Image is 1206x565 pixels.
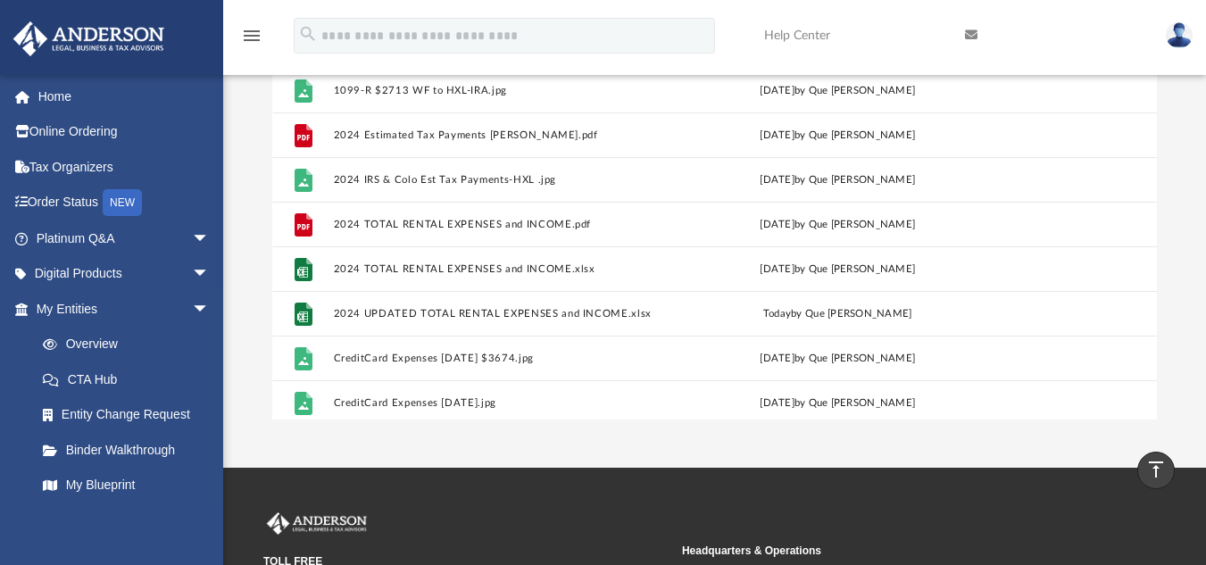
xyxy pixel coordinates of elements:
span: arrow_drop_down [192,291,228,328]
button: 2024 TOTAL RENTAL EXPENSES and INCOME.xlsx [334,262,665,274]
i: menu [241,25,262,46]
img: Anderson Advisors Platinum Portal [8,21,170,56]
a: Overview [25,327,237,362]
button: 2024 UPDATED TOTAL RENTAL EXPENSES and INCOME.xlsx [334,307,665,319]
div: [DATE] by Que [PERSON_NAME] [672,127,1003,143]
div: [DATE] by Que [PERSON_NAME] [672,171,1003,187]
span: today [763,308,791,318]
a: Online Ordering [12,114,237,150]
img: Anderson Advisors Platinum Portal [263,512,370,536]
div: by Que [PERSON_NAME] [672,305,1003,321]
a: Binder Walkthrough [25,432,237,468]
button: 2024 Estimated Tax Payments [PERSON_NAME].pdf [334,129,665,140]
i: vertical_align_top [1145,459,1167,480]
a: menu [241,34,262,46]
a: Tax Organizers [12,149,237,185]
a: CTA Hub [25,361,237,397]
div: [DATE] by Que [PERSON_NAME] [672,261,1003,277]
a: My Entitiesarrow_drop_down [12,291,237,327]
div: [DATE] by Que [PERSON_NAME] [672,216,1003,232]
button: 2024 IRS & Colo Est Tax Payments-HXL .jpg [334,173,665,185]
a: Platinum Q&Aarrow_drop_down [12,220,237,256]
a: Tax Due Dates [25,503,237,538]
span: arrow_drop_down [192,220,228,257]
button: CreditCard Expenses [DATE] $3674.jpg [334,352,665,363]
div: [DATE] by Que [PERSON_NAME] [672,395,1003,411]
div: grid [272,50,1157,420]
a: Order StatusNEW [12,185,237,221]
a: Entity Change Request [25,397,237,433]
i: search [298,24,318,44]
button: 1099-R $2713 WF to HXL-IRA.jpg [334,84,665,96]
div: [DATE] by Que [PERSON_NAME] [672,350,1003,366]
button: CreditCard Expenses [DATE].jpg [334,396,665,408]
span: arrow_drop_down [192,256,228,293]
button: 2024 TOTAL RENTAL EXPENSES and INCOME.pdf [334,218,665,229]
a: Home [12,79,237,114]
small: Headquarters & Operations [682,543,1088,559]
div: [DATE] by Que [PERSON_NAME] [672,82,1003,98]
a: My Blueprint [25,468,228,503]
a: vertical_align_top [1137,452,1175,489]
div: NEW [103,189,142,216]
img: User Pic [1166,22,1193,48]
a: Digital Productsarrow_drop_down [12,256,237,292]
